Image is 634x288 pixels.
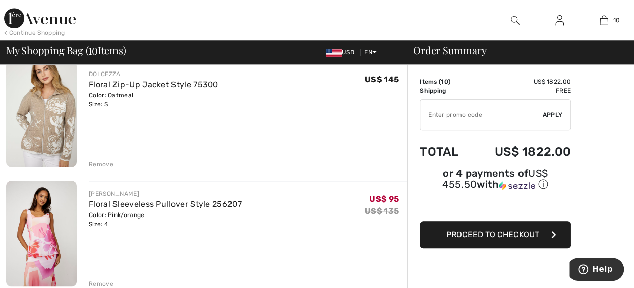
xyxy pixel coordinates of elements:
a: Floral Zip-Up Jacket Style 75300 [89,80,218,89]
span: US$ 145 [365,75,399,84]
span: 10 [613,16,620,25]
td: Items ( ) [420,77,471,86]
span: USD [326,49,358,56]
img: search the website [511,14,520,26]
td: US$ 1822.00 [471,134,571,169]
td: Total [420,134,471,169]
div: < Continue Shopping [4,28,65,37]
iframe: PayPal-paypal [420,195,571,218]
span: My Shopping Bag ( Items) [6,45,126,55]
button: Proceed to Checkout [420,221,571,248]
span: US$ 95 [369,194,399,204]
img: My Info [555,14,564,26]
img: US Dollar [326,49,342,57]
img: Floral Sleeveless Pullover Style 256207 [6,181,77,286]
div: Order Summary [401,45,628,55]
div: Color: Pink/orange Size: 4 [89,210,242,229]
div: Color: Oatmeal Size: S [89,91,218,109]
span: Apply [543,110,563,119]
span: 10 [441,78,448,85]
a: 10 [582,14,625,26]
s: US$ 135 [365,206,399,216]
td: Free [471,86,571,95]
span: Proceed to Checkout [446,230,539,239]
div: [PERSON_NAME] [89,189,242,198]
img: Sezzle [499,181,535,190]
img: Floral Zip-Up Jacket Style 75300 [6,61,77,167]
a: Floral Sleeveless Pullover Style 256207 [89,199,242,209]
img: My Bag [600,14,608,26]
div: DOLCEZZA [89,69,218,79]
td: Shipping [420,86,471,95]
td: US$ 1822.00 [471,77,571,86]
span: EN [364,49,377,56]
input: Promo code [420,100,543,130]
div: or 4 payments ofUS$ 455.50withSezzle Click to learn more about Sezzle [420,169,571,195]
iframe: Opens a widget where you can find more information [569,258,624,283]
div: Remove [89,160,113,169]
span: US$ 455.50 [442,167,548,190]
img: 1ère Avenue [4,8,76,28]
span: 10 [88,43,98,56]
a: Sign In [547,14,572,27]
div: or 4 payments of with [420,169,571,191]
